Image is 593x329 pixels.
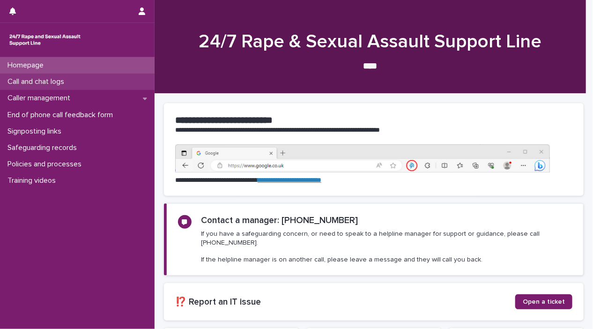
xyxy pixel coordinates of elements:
[4,77,72,86] p: Call and chat logs
[7,30,82,49] img: rhQMoQhaT3yELyF149Cw
[4,176,63,185] p: Training videos
[4,111,120,120] p: End of phone call feedback form
[164,30,577,53] h1: 24/7 Rape & Sexual Assault Support Line
[201,215,358,226] h2: Contact a manager: [PHONE_NUMBER]
[4,160,89,169] p: Policies and processes
[175,297,515,307] h2: ⁉️ Report an IT issue
[523,299,565,305] span: Open a ticket
[515,294,572,309] a: Open a ticket
[4,61,51,70] p: Homepage
[4,94,78,103] p: Caller management
[175,144,550,172] img: https%3A%2F%2Fcdn.document360.io%2F0deca9d6-0dac-4e56-9e8f-8d9979bfce0e%2FImages%2FDocumentation%...
[201,230,572,264] p: If you have a safeguarding concern, or need to speak to a helpline manager for support or guidanc...
[4,127,69,136] p: Signposting links
[4,143,84,152] p: Safeguarding records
